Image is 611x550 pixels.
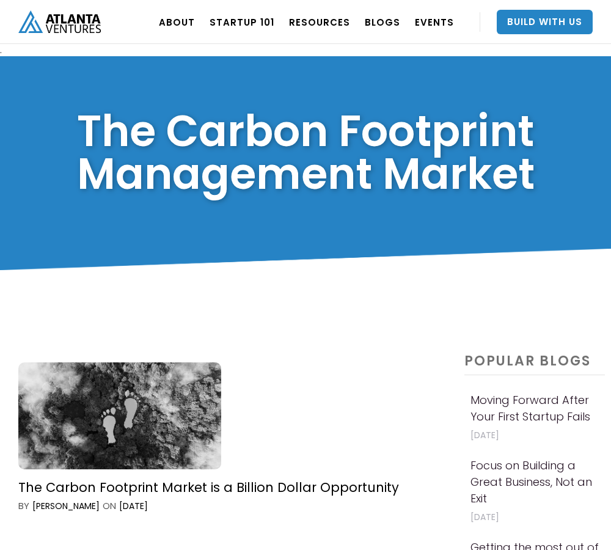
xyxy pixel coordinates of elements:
h4: popular BLOGS [464,354,605,375]
a: Startup 101 [210,5,274,39]
a: BLOGS [365,5,400,39]
a: The Carbon Footprint Market is a Billion Dollar Opportunityby[PERSON_NAME]ON[DATE] [6,346,448,529]
h4: Moving Forward After Your First Startup Fails [470,392,599,425]
a: Build With Us [497,10,593,34]
p: [DATE] [470,510,599,525]
div: ON [103,500,116,512]
p: [DATE] [470,428,599,443]
a: RESOURCES [289,5,350,39]
div: by [18,500,29,512]
div: [PERSON_NAME] [32,500,100,512]
h4: Focus on Building a Great Business, Not an Exit [470,457,599,507]
a: Moving Forward After Your First Startup Fails[DATE] [464,387,605,449]
a: EVENTS [415,5,454,39]
div: The Carbon Footprint Market is a Billion Dollar Opportunity [18,479,399,496]
div: [DATE] [119,500,148,512]
a: Focus on Building a Great Business, Not an Exit[DATE] [464,453,605,531]
a: ABOUT [159,5,195,39]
